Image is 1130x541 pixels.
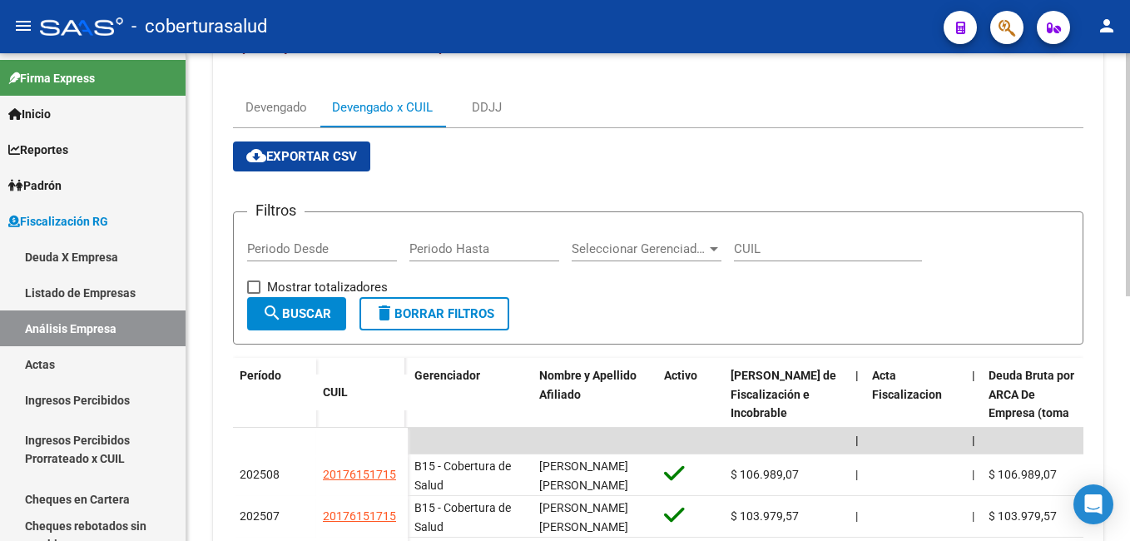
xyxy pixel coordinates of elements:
[316,375,408,410] datatable-header-cell: CUIL
[1073,484,1113,524] div: Open Intercom Messenger
[246,149,357,164] span: Exportar CSV
[965,358,982,469] datatable-header-cell: |
[374,303,394,323] mat-icon: delete
[233,141,370,171] button: Exportar CSV
[233,358,316,428] datatable-header-cell: Período
[472,98,502,117] div: DDJJ
[972,509,974,523] span: |
[374,306,494,321] span: Borrar Filtros
[247,199,305,222] h3: Filtros
[982,358,1082,469] datatable-header-cell: Deuda Bruta por ARCA De Empresa (toma en cuenta todos los afiliados)
[246,146,266,166] mat-icon: cloud_download
[872,369,942,401] span: Acta Fiscalizacion
[1097,16,1117,36] mat-icon: person
[414,501,511,534] span: B15 - Cobertura de Salud
[539,501,628,534] span: [PERSON_NAME] [PERSON_NAME]
[865,358,965,469] datatable-header-cell: Acta Fiscalizacion
[724,358,849,469] datatable-header-cell: Deuda Bruta Neto de Fiscalización e Incobrable
[989,509,1057,523] span: $ 103.979,57
[414,369,480,382] span: Gerenciador
[262,303,282,323] mat-icon: search
[359,297,509,330] button: Borrar Filtros
[539,459,628,492] span: [PERSON_NAME] [PERSON_NAME]
[972,434,975,447] span: |
[972,369,975,382] span: |
[408,358,533,469] datatable-header-cell: Gerenciador
[323,385,348,399] span: CUIL
[989,468,1057,481] span: $ 106.989,07
[267,277,388,297] span: Mostrar totalizadores
[323,468,396,481] span: 20176151715
[849,358,865,469] datatable-header-cell: |
[855,468,858,481] span: |
[855,369,859,382] span: |
[247,297,346,330] button: Buscar
[731,369,836,420] span: [PERSON_NAME] de Fiscalización e Incobrable
[855,509,858,523] span: |
[240,468,280,481] span: 202508
[8,212,108,231] span: Fiscalización RG
[332,98,433,117] div: Devengado x CUIL
[572,241,706,256] span: Seleccionar Gerenciador
[414,459,511,492] span: B15 - Cobertura de Salud
[731,509,799,523] span: $ 103.979,57
[131,8,267,45] span: - coberturasalud
[533,358,657,469] datatable-header-cell: Nombre y Apellido Afiliado
[657,358,724,469] datatable-header-cell: Activo
[323,509,396,523] span: 20176151715
[539,369,637,401] span: Nombre y Apellido Afiliado
[664,369,697,382] span: Activo
[731,468,799,481] span: $ 106.989,07
[989,369,1074,458] span: Deuda Bruta por ARCA De Empresa (toma en cuenta todos los afiliados)
[8,69,95,87] span: Firma Express
[13,16,33,36] mat-icon: menu
[8,105,51,123] span: Inicio
[8,141,68,159] span: Reportes
[855,434,859,447] span: |
[262,306,331,321] span: Buscar
[240,509,280,523] span: 202507
[245,98,307,117] div: Devengado
[972,468,974,481] span: |
[8,176,62,195] span: Padrón
[240,369,281,382] span: Período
